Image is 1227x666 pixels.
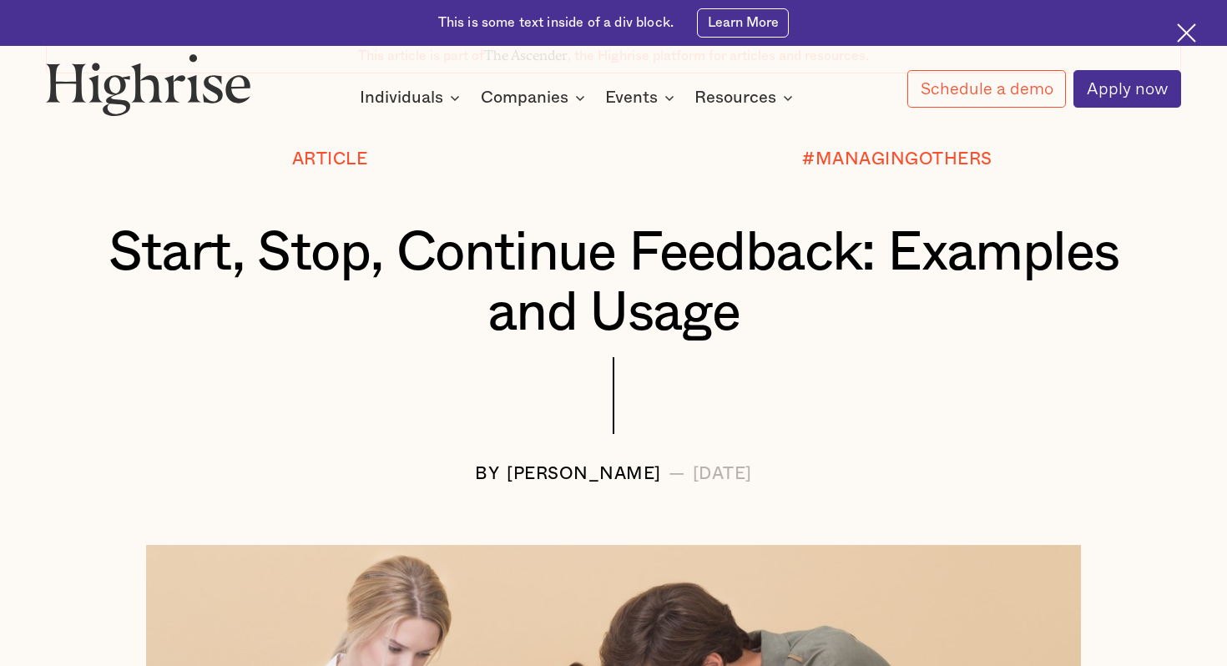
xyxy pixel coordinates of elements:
[694,88,798,108] div: Resources
[697,8,790,38] a: Learn More
[475,465,499,484] div: BY
[438,14,674,33] div: This is some text inside of a div block.
[1177,23,1196,43] img: Cross icon
[802,150,992,169] div: #MANAGINGOTHERS
[292,150,368,169] div: Article
[360,88,465,108] div: Individuals
[481,88,590,108] div: Companies
[360,88,443,108] div: Individuals
[669,465,685,484] div: —
[693,465,752,484] div: [DATE]
[694,88,776,108] div: Resources
[605,88,658,108] div: Events
[93,223,1134,343] h1: Start, Stop, Continue Feedback: Examples and Usage
[481,88,568,108] div: Companies
[907,70,1066,108] a: Schedule a demo
[507,465,661,484] div: [PERSON_NAME]
[605,88,679,108] div: Events
[46,53,251,115] img: Highrise logo
[1073,70,1181,108] a: Apply now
